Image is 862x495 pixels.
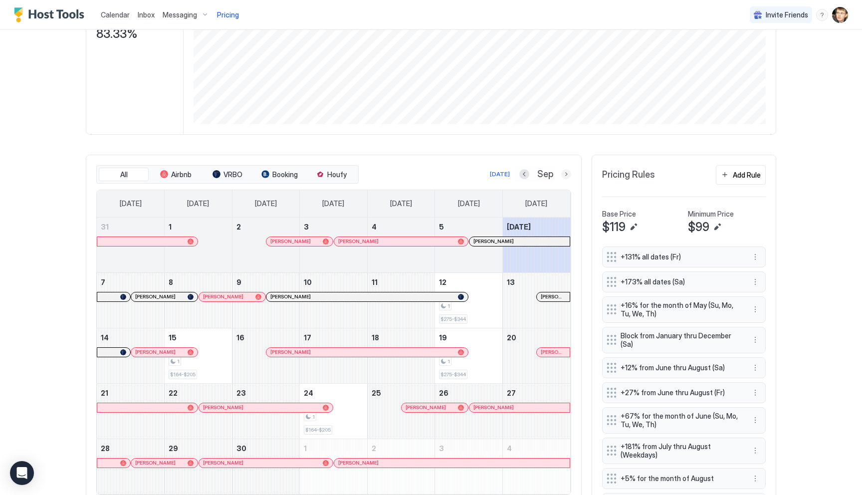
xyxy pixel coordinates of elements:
[223,170,242,179] span: VRBO
[502,272,570,328] td: September 13, 2025
[502,383,570,439] td: September 27, 2025
[561,169,571,179] button: Next month
[447,358,450,365] span: 1
[372,389,381,397] span: 25
[749,414,761,426] button: More options
[440,316,466,322] span: $275-$344
[621,277,739,286] span: +173% all dates (Sa)
[621,252,739,261] span: +131% all dates (Fr)
[232,383,300,439] td: September 23, 2025
[304,444,307,453] span: 1
[507,278,515,286] span: 13
[300,218,367,236] a: September 3, 2025
[312,190,354,217] a: Wednesday
[503,218,570,236] a: September 6, 2025
[766,10,808,19] span: Invite Friends
[305,427,331,433] span: $164-$205
[270,238,329,245] div: [PERSON_NAME]
[165,384,232,402] a: September 22, 2025
[435,218,503,273] td: September 5, 2025
[368,439,435,458] a: October 2, 2025
[97,328,164,347] a: September 14, 2025
[490,170,510,179] div: [DATE]
[502,218,570,273] td: September 6, 2025
[502,439,570,494] td: October 4, 2025
[135,293,176,300] span: [PERSON_NAME]
[165,328,232,347] a: September 15, 2025
[169,389,178,397] span: 22
[254,168,304,182] button: Booking
[439,278,446,286] span: 12
[435,439,502,458] a: October 3, 2025
[503,273,570,291] a: September 13, 2025
[101,223,109,231] span: 31
[439,333,447,342] span: 19
[272,170,298,179] span: Booking
[338,238,379,245] span: [PERSON_NAME]
[232,439,300,458] a: September 30, 2025
[338,460,379,466] span: [PERSON_NAME]
[270,293,311,300] span: [PERSON_NAME]
[165,218,232,273] td: September 1, 2025
[473,404,566,411] div: [PERSON_NAME]
[304,333,311,342] span: 17
[270,349,311,355] span: [PERSON_NAME]
[322,199,344,208] span: [DATE]
[203,460,243,466] span: [PERSON_NAME]
[165,218,232,236] a: September 1, 2025
[507,389,516,397] span: 27
[236,333,244,342] span: 16
[110,190,152,217] a: Sunday
[135,349,194,355] div: [PERSON_NAME]
[270,238,311,245] span: [PERSON_NAME]
[749,387,761,399] div: menu
[621,388,739,397] span: +27% from June thru August (Fr)
[541,293,566,300] span: [PERSON_NAME]
[367,328,435,383] td: September 18, 2025
[96,26,138,41] span: 83.33%
[101,333,109,342] span: 14
[101,9,130,20] a: Calendar
[749,303,761,315] button: More options
[135,460,176,466] span: [PERSON_NAME]
[749,334,761,346] div: menu
[14,7,89,22] a: Host Tools Logo
[749,387,761,399] button: More options
[245,190,287,217] a: Tuesday
[217,10,239,19] span: Pricing
[338,460,566,466] div: [PERSON_NAME]
[406,404,446,411] span: [PERSON_NAME]
[440,371,466,378] span: $275-$344
[749,276,761,288] button: More options
[10,461,34,485] div: Open Intercom Messenger
[749,473,761,485] div: menu
[621,331,739,349] span: Block from January thru December (Sa)
[165,383,232,439] td: September 22, 2025
[435,272,503,328] td: September 12, 2025
[406,404,464,411] div: [PERSON_NAME]
[749,445,761,457] div: menu
[300,328,368,383] td: September 17, 2025
[502,328,570,383] td: September 20, 2025
[165,439,232,494] td: September 29, 2025
[749,334,761,346] button: More options
[439,444,444,453] span: 3
[749,362,761,374] button: More options
[97,384,164,402] a: September 21, 2025
[165,439,232,458] a: September 29, 2025
[203,404,329,411] div: [PERSON_NAME]
[232,218,300,273] td: September 2, 2025
[338,238,464,245] div: [PERSON_NAME]
[711,221,723,233] button: Edit
[300,439,367,458] a: October 1, 2025
[97,273,164,291] a: September 7, 2025
[169,444,178,453] span: 29
[435,439,503,494] td: October 3, 2025
[621,412,739,429] span: +67% for the month of June (Su, Mo, Tu, We, Th)
[749,473,761,485] button: More options
[525,199,547,208] span: [DATE]
[503,384,570,402] a: September 27, 2025
[515,190,557,217] a: Saturday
